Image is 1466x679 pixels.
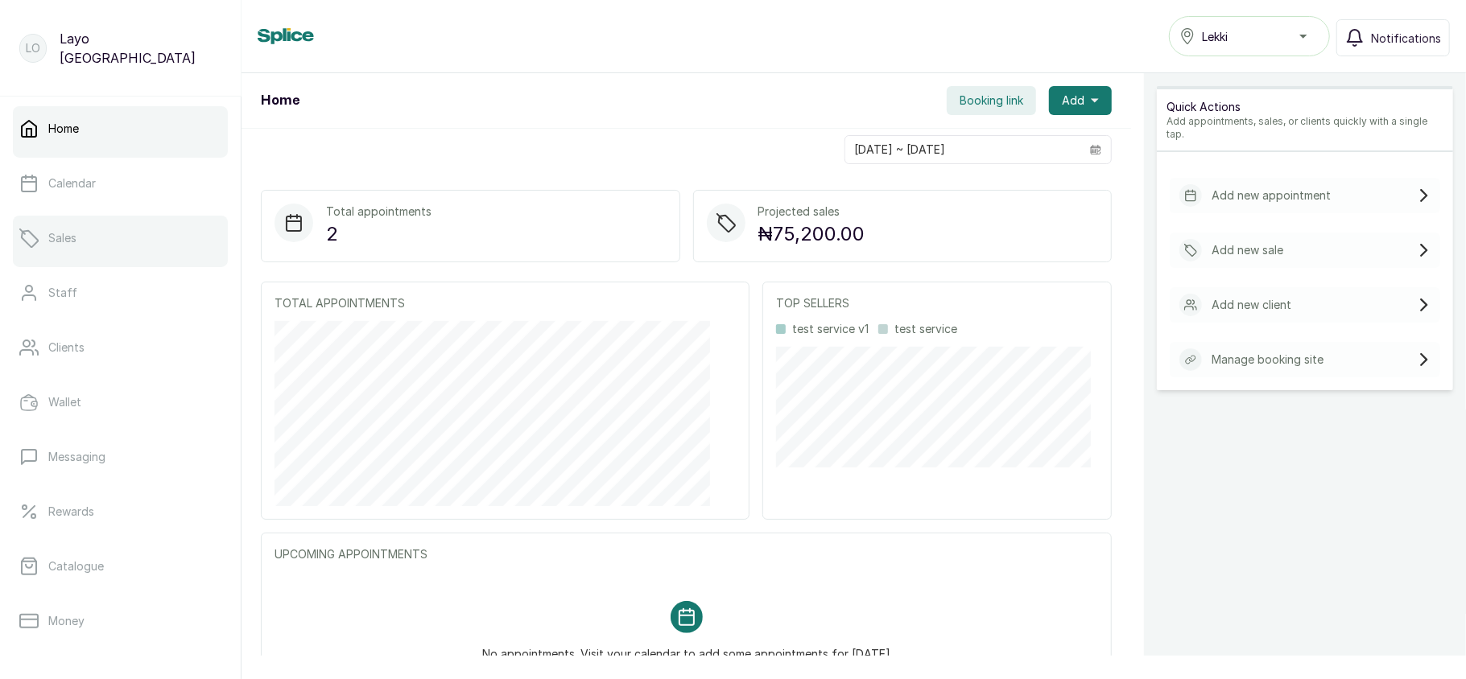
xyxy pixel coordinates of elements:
[13,380,228,425] a: Wallet
[326,220,432,249] p: 2
[48,121,79,137] p: Home
[1169,16,1330,56] button: Lekki
[1212,187,1331,204] p: Add new appointment
[48,175,96,191] p: Calendar
[947,86,1036,115] button: Booking link
[48,230,76,246] p: Sales
[792,321,869,337] p: test service v1
[1062,93,1084,109] span: Add
[48,558,104,574] p: Catalogue
[758,204,865,220] p: Projected sales
[60,29,221,68] p: Layo [GEOGRAPHIC_DATA]
[13,325,228,370] a: Clients
[1167,99,1443,115] p: Quick Actions
[1371,30,1441,47] span: Notifications
[1212,242,1283,258] p: Add new sale
[48,504,94,520] p: Rewards
[1212,297,1291,313] p: Add new client
[845,136,1080,163] input: Select date
[482,633,890,662] p: No appointments. Visit your calendar to add some appointments for [DATE]
[26,40,40,56] p: LO
[13,161,228,206] a: Calendar
[776,295,1098,311] p: TOP SELLERS
[13,599,228,644] a: Money
[48,394,81,410] p: Wallet
[1049,86,1112,115] button: Add
[1336,19,1450,56] button: Notifications
[1212,352,1324,368] p: Manage booking site
[894,321,957,337] p: test service
[48,613,85,629] p: Money
[48,449,105,465] p: Messaging
[275,295,736,311] p: TOTAL APPOINTMENTS
[1090,144,1101,155] svg: calendar
[48,285,77,301] p: Staff
[275,546,1098,562] p: UPCOMING APPOINTMENTS
[13,106,228,151] a: Home
[1202,28,1228,45] span: Lekki
[48,339,85,356] p: Clients
[13,216,228,261] a: Sales
[1167,115,1443,141] p: Add appointments, sales, or clients quickly with a single tap.
[758,220,865,249] p: ₦75,200.00
[261,91,299,110] h1: Home
[13,270,228,315] a: Staff
[960,93,1023,109] span: Booking link
[13,489,228,534] a: Rewards
[13,544,228,589] a: Catalogue
[326,204,432,220] p: Total appointments
[13,434,228,479] a: Messaging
